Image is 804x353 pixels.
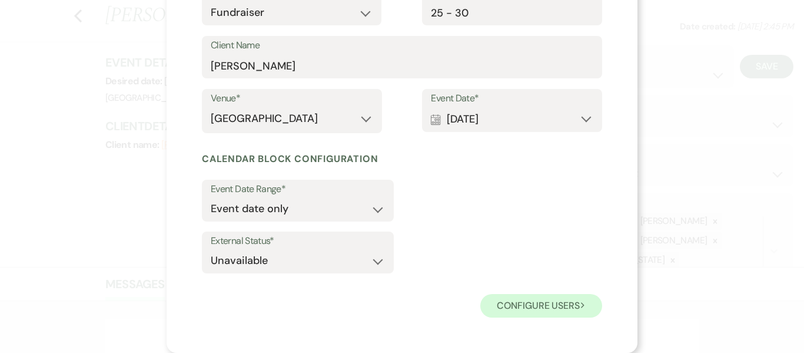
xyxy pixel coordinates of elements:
button: Configure users [480,294,602,318]
label: Client Name [211,37,593,54]
h6: Calendar block configuration [202,153,602,166]
label: Venue* [211,90,373,107]
button: [DATE] [431,107,593,131]
label: Event Date Range* [211,181,385,198]
label: External Status* [211,233,385,250]
label: Event Date* [431,90,593,107]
